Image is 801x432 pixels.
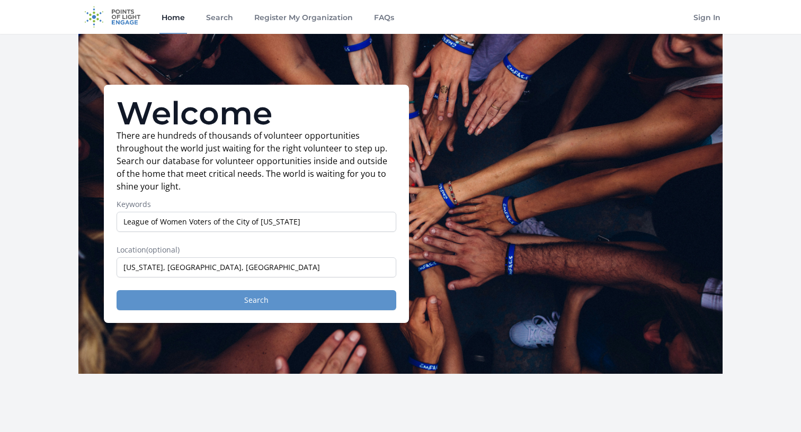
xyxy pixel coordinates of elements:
[117,97,396,129] h1: Welcome
[117,290,396,310] button: Search
[117,129,396,193] p: There are hundreds of thousands of volunteer opportunities throughout the world just waiting for ...
[117,245,396,255] label: Location
[146,245,180,255] span: (optional)
[117,257,396,277] input: Enter a location
[117,199,396,210] label: Keywords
